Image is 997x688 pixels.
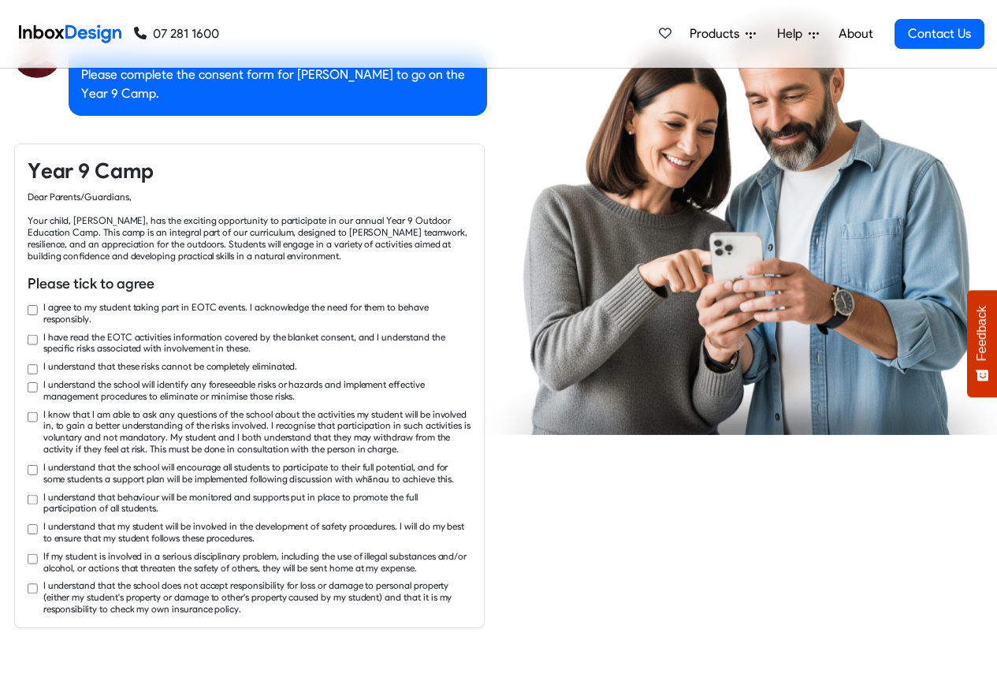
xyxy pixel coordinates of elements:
label: I understand that the school will encourage all students to participate to their full potential, ... [43,461,471,485]
a: About [834,18,877,50]
h4: Year 9 Camp [28,157,471,185]
label: I understand that behaviour will be monitored and supports put in place to promote the full parti... [43,490,471,514]
a: Contact Us [895,19,984,49]
div: Dear Parents/Guardians, Your child, [PERSON_NAME], has the exciting opportunity to participate in... [28,192,471,262]
label: I understand that my student will be involved in the development of safety procedures. I will do ... [43,520,471,544]
label: I understand that these risks cannot be completely eliminated. [43,360,298,372]
label: I have read the EOTC activities information covered by the blanket consent, and I understand the ... [43,331,471,355]
a: Products [683,18,762,50]
label: I know that I am able to ask any questions of the school about the activities my student will be ... [43,408,471,455]
label: I understand the school will identify any foreseeable risks or hazards and implement effective ma... [43,378,471,402]
span: Products [690,24,746,43]
label: I understand that the school does not accept responsibility for loss or damage to personal proper... [43,579,471,615]
a: Help [771,18,825,50]
h6: Please tick to agree [28,274,471,295]
a: 07 281 1600 [134,24,219,43]
span: Feedback [975,306,989,361]
label: I agree to my student taking part in EOTC events. I acknowledge the need for them to behave respo... [43,301,471,325]
button: Feedback - Show survey [967,290,997,397]
div: Please complete the consent form for [PERSON_NAME] to go on the Year 9 Camp. [69,53,487,116]
label: If my student is involved in a serious disciplinary problem, including the use of illegal substan... [43,550,471,574]
span: Help [777,24,809,43]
